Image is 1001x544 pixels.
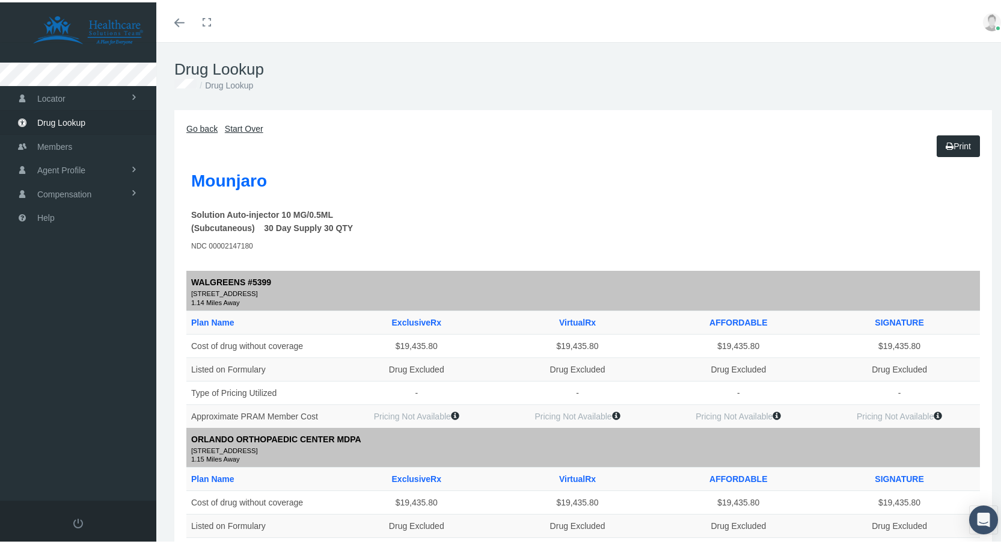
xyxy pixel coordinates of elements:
[819,512,980,536] td: Drug Excluded
[37,181,91,203] span: Compensation
[186,355,336,379] td: Listed on Formulary
[191,206,392,232] label: Solution Auto-injector 10 MG/0.5ML (Subcutaneous) 30 Day Supply 30 QTY
[37,156,85,179] span: Agent Profile
[658,379,819,402] td: -
[983,11,1001,29] img: user-placeholder.jpg
[37,109,85,132] span: Drug Lookup
[497,489,658,512] td: $19,435.80
[336,308,497,332] th: ExclusiveRx
[937,133,980,155] a: Print
[186,332,336,355] td: Cost of drug without coverage
[658,512,819,536] td: Drug Excluded
[191,286,975,297] small: [STREET_ADDRESS]
[819,402,980,425] td: Pricing Not Available
[336,465,497,489] th: ExclusiveRx
[191,454,975,460] small: 1.15 Miles Away
[186,379,336,402] td: Type of Pricing Utilized
[186,512,336,536] td: Listed on Formulary
[191,238,253,250] label: NDC 00002147180
[186,402,336,425] td: Approximate PRAM Member Cost
[336,355,497,379] td: Drug Excluded
[191,297,975,303] small: 1.14 Miles Away
[819,332,980,355] td: $19,435.80
[497,512,658,536] td: Drug Excluded
[819,379,980,402] td: -
[37,204,55,227] span: Help
[191,432,361,442] b: ORLANDO ORTHOPAEDIC CENTER MDPA
[186,122,218,131] a: Go back
[336,402,497,425] td: Pricing Not Available
[497,379,658,402] td: -
[497,465,658,489] th: VirtualRx
[969,503,998,532] div: Open Intercom Messenger
[819,308,980,332] th: SIGNATURE
[336,332,497,355] td: $19,435.80
[191,444,975,454] small: [STREET_ADDRESS]
[819,355,980,379] td: Drug Excluded
[658,355,819,379] td: Drug Excluded
[336,489,497,512] td: $19,435.80
[658,402,819,425] td: Pricing Not Available
[336,379,497,402] td: -
[16,13,160,43] img: HEALTHCARE SOLUTIONS TEAM, LLC
[191,275,271,285] b: WALGREENS #5399
[819,489,980,512] td: $19,435.80
[658,308,819,332] th: AFFORDABLE
[336,512,497,536] td: Drug Excluded
[497,332,658,355] td: $19,435.80
[37,133,72,156] span: Members
[225,122,263,131] a: Start Over
[37,85,66,108] span: Locator
[186,465,336,489] th: Plan Name
[191,165,267,192] label: Mounjaro
[658,489,819,512] td: $19,435.80
[497,402,658,425] td: Pricing Not Available
[186,308,336,332] th: Plan Name
[658,332,819,355] td: $19,435.80
[174,58,992,76] h1: Drug Lookup
[658,465,819,489] th: AFFORDABLE
[497,308,658,332] th: VirtualRx
[819,465,980,489] th: SIGNATURE
[197,76,253,90] li: Drug Lookup
[497,355,658,379] td: Drug Excluded
[186,489,336,512] td: Cost of drug without coverage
